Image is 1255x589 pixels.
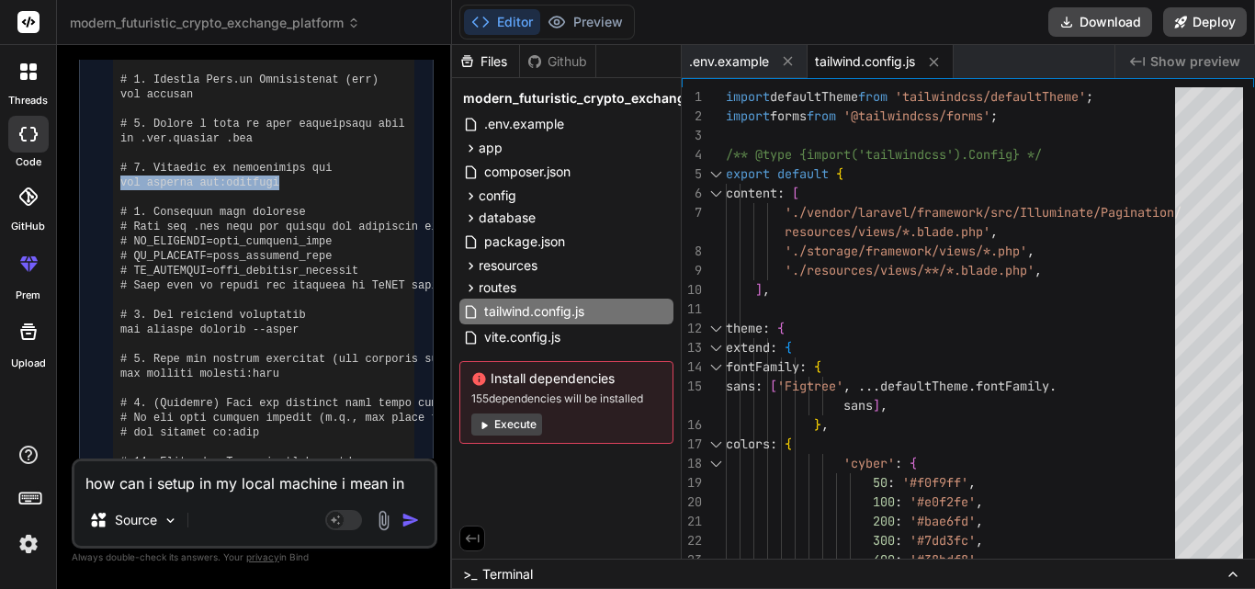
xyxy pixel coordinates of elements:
[726,378,755,394] span: sans
[682,184,702,203] div: 6
[479,278,516,297] span: routes
[16,288,40,303] label: prem
[770,378,777,394] span: [
[976,493,983,510] span: ,
[814,416,821,433] span: }
[785,204,1152,221] span: './vendor/laravel/framework/src/Illuminate/Paginat
[689,52,769,71] span: .env.example
[401,511,420,529] img: icon
[902,474,968,491] span: '#f0f9ff'
[976,378,1049,394] span: fontFamily
[482,326,562,348] span: vite.config.js
[873,513,895,529] span: 200
[726,185,777,201] span: content
[1048,7,1152,37] button: Download
[821,416,829,433] span: ,
[873,493,895,510] span: 100
[471,369,661,388] span: Install dependencies
[682,338,702,357] div: 13
[682,454,702,473] div: 18
[873,551,895,568] span: 400
[682,531,702,550] div: 22
[843,455,895,471] span: 'cyber'
[910,532,976,549] span: '#7dd3fc'
[1150,52,1240,71] span: Show preview
[1152,204,1182,221] span: ion/
[785,223,990,240] span: resources/views/*.blade.php'
[785,262,1035,278] span: './resources/views/**/*.blade.php'
[770,339,777,356] span: :
[910,551,976,568] span: '#38bdf8'
[1035,262,1042,278] span: ,
[479,139,503,157] span: app
[72,549,437,566] p: Always double-check its answers. Your in Bind
[807,108,836,124] span: from
[482,565,533,583] span: Terminal
[482,300,586,323] span: tailwind.config.js
[763,281,770,298] span: ,
[815,52,915,71] span: tailwind.config.js
[682,357,702,377] div: 14
[910,493,976,510] span: '#e0f2fe'
[471,391,661,406] span: 155 dependencies will be installed
[682,550,702,570] div: 23
[895,493,902,510] span: :
[895,532,902,549] span: :
[990,223,998,240] span: ,
[726,108,770,124] span: import
[682,377,702,396] div: 15
[858,88,888,105] span: from
[115,511,157,529] p: Source
[682,512,702,531] div: 21
[895,455,902,471] span: :
[464,9,540,35] button: Editor
[16,154,41,170] label: code
[373,510,394,531] img: attachment
[777,165,829,182] span: default
[704,319,728,338] div: Click to collapse the range.
[976,551,983,568] span: ,
[482,113,566,135] span: .env.example
[682,415,702,435] div: 16
[682,164,702,184] div: 5
[726,358,799,375] span: fontFamily
[755,281,763,298] span: ]
[8,93,48,108] label: threads
[858,378,880,394] span: ...
[1027,243,1035,259] span: ,
[910,455,917,471] span: {
[799,358,807,375] span: :
[777,185,785,201] span: :
[704,338,728,357] div: Click to collapse the range.
[895,88,1086,105] span: 'tailwindcss/defaultTheme'
[682,319,702,338] div: 12
[682,145,702,164] div: 4
[479,187,516,205] span: config
[726,436,770,452] span: colors
[910,513,976,529] span: '#bae6fd'
[726,320,763,336] span: theme
[682,126,702,145] div: 3
[873,397,880,413] span: ]
[482,231,567,253] span: package.json
[726,88,770,105] span: import
[482,161,572,183] span: composer.json
[70,14,360,32] span: modern_futuristic_crypto_exchange_platform
[888,474,895,491] span: :
[704,454,728,473] div: Click to collapse the range.
[770,108,807,124] span: forms
[704,435,728,454] div: Click to collapse the range.
[1086,88,1093,105] span: ;
[976,532,983,549] span: ,
[873,474,888,491] span: 50
[452,52,519,71] div: Files
[682,280,702,300] div: 10
[682,107,702,126] div: 2
[682,493,702,512] div: 20
[990,108,998,124] span: ;
[873,532,895,549] span: 300
[682,242,702,261] div: 8
[479,256,537,275] span: resources
[843,397,873,413] span: sans
[682,203,702,222] div: 7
